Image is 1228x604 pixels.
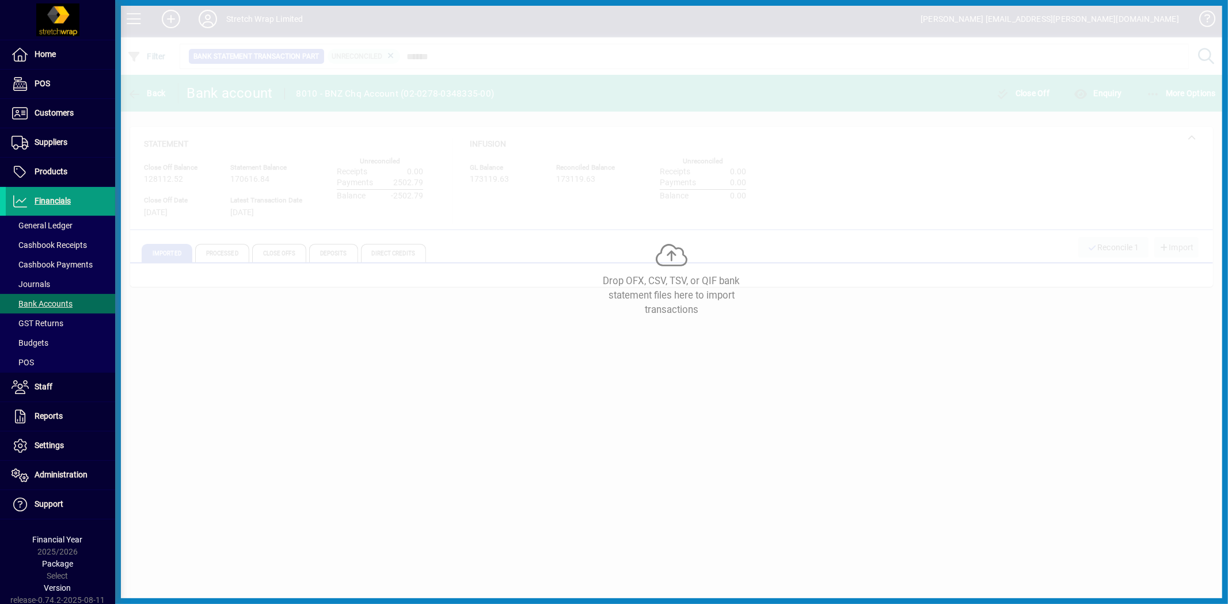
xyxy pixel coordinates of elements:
span: Staff [35,382,52,391]
a: General Ledger [6,216,115,235]
a: Support [6,490,115,519]
span: Budgets [12,338,48,347]
span: Package [42,559,73,568]
span: Administration [35,470,88,479]
a: Reports [6,402,115,431]
span: Bank Accounts [12,299,73,308]
a: POS [6,70,115,98]
span: Version [44,583,71,592]
a: Journals [6,274,115,294]
a: Budgets [6,333,115,353]
a: POS [6,353,115,372]
a: Suppliers [6,128,115,157]
span: Cashbook Receipts [12,240,87,250]
span: Cashbook Payments [12,260,93,269]
a: Administration [6,461,115,490]
span: POS [12,358,34,367]
span: Journals [12,280,50,289]
span: Support [35,499,63,509]
span: POS [35,79,50,88]
a: Settings [6,431,115,460]
a: Staff [6,373,115,402]
span: Settings [35,441,64,450]
span: Suppliers [35,137,67,147]
div: Drop OFX, CSV, TSV, or QIF bank statement files here to import transactions [586,274,758,318]
a: Home [6,40,115,69]
a: GST Returns [6,314,115,333]
span: Reports [35,411,63,420]
span: Customers [35,108,74,117]
a: Products [6,158,115,186]
span: Products [35,167,67,176]
span: Financials [35,196,71,205]
a: Bank Accounts [6,294,115,314]
span: General Ledger [12,221,73,230]
span: Home [35,49,56,59]
span: Financial Year [33,535,83,544]
span: GST Returns [12,319,63,328]
a: Customers [6,99,115,128]
a: Cashbook Receipts [6,235,115,255]
a: Cashbook Payments [6,255,115,274]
